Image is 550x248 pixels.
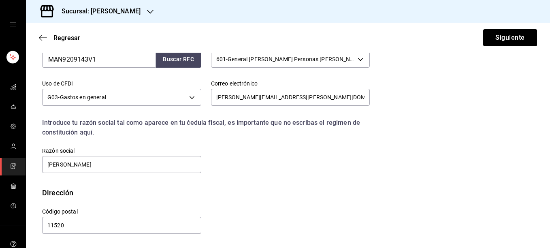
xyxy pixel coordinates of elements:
span: Regresar [53,34,80,42]
span: 601 - General [PERSON_NAME] Personas [PERSON_NAME] [216,55,355,63]
label: Código postal [42,209,201,214]
button: Regresar [39,34,80,42]
label: Uso de CFDI [42,81,201,86]
span: G03 - Gastos en general [47,93,106,101]
button: Siguiente [483,29,537,46]
label: Razón social [42,148,201,154]
button: open drawer [10,21,16,28]
input: Obligatorio [42,217,201,234]
h3: Sucursal: [PERSON_NAME] [55,6,141,16]
label: Correo electrónico [211,81,370,86]
div: Introduce tu razón social tal como aparece en tu ćedula fiscal, es importante que no escribas el ... [42,118,370,137]
button: Buscar RFC [156,51,201,68]
div: Dirección [42,187,73,198]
